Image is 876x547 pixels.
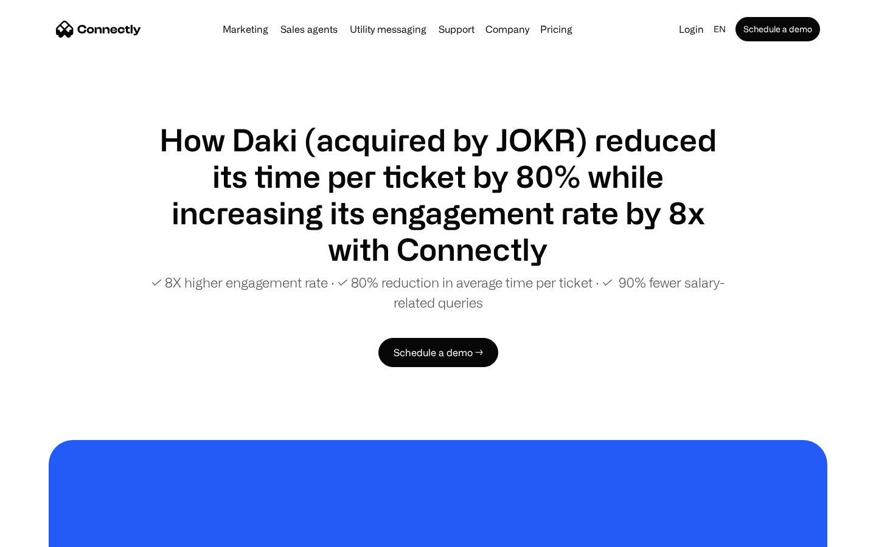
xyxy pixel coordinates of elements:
[146,122,730,267] h1: How Daki (acquired by JOKR) reduced its time per ticket by 80% while increasing its engagement ra...
[12,525,73,543] aside: Language selected: English
[674,21,709,38] a: Login
[24,526,73,543] ul: Language list
[345,24,431,34] a: Utility messaging
[378,338,498,367] a: Schedule a demo →
[146,272,730,312] p: ✓ 8X higher engagement rate ∙ ✓ 80% reduction in average time per ticket ∙ ✓ 90% fewer salary-rel...
[735,17,820,41] a: Schedule a demo
[218,24,273,34] a: Marketing
[276,24,342,34] a: Sales agents
[714,21,726,38] div: en
[535,24,577,34] a: Pricing
[434,24,479,34] a: Support
[485,21,529,38] div: Company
